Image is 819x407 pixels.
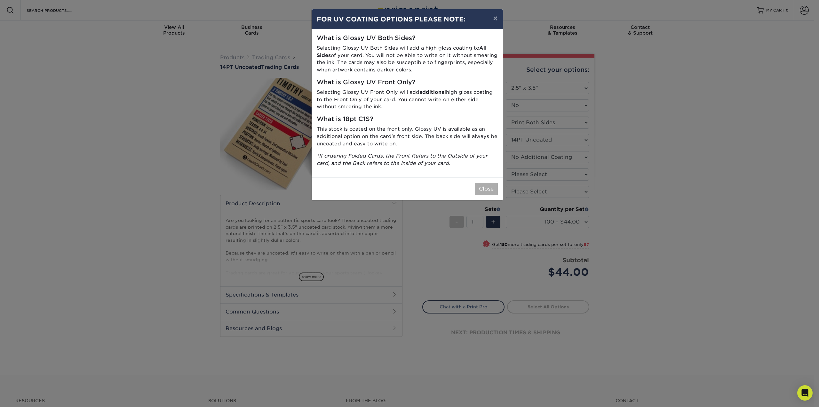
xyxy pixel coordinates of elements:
[317,35,498,42] h5: What is Glossy UV Both Sides?
[419,89,446,95] strong: additional
[797,385,813,401] div: Open Intercom Messenger
[488,9,503,27] button: ×
[317,79,498,86] h5: What is Glossy UV Front Only?
[475,183,498,195] button: Close
[317,153,488,166] i: *If ordering Folded Cards, the Front Refers to the Outside of your card, and the Back refers to t...
[317,116,498,123] h5: What is 18pt C1S?
[317,89,498,110] p: Selecting Glossy UV Front Only will add high gloss coating to the Front Only of your card. You ca...
[317,45,487,58] strong: All Sides
[317,14,498,24] h4: FOR UV COATING OPTIONS PLEASE NOTE:
[317,45,498,74] p: Selecting Glossy UV Both Sides will add a high gloss coating to of your card. You will not be abl...
[317,126,498,147] p: This stock is coated on the front only. Glossy UV is available as an additional option on the car...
